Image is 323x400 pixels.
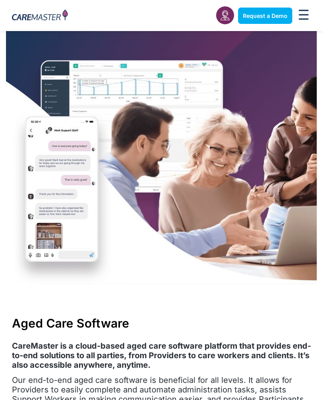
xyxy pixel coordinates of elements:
[243,12,288,19] span: Request a Demo
[12,316,311,330] h1: Aged Care Software
[12,10,68,22] img: CareMaster Logo
[238,8,292,24] a: Request a Demo
[12,341,311,370] strong: CareMaster is a cloud-based aged care software platform that provides end-to-end solutions to all...
[296,7,311,24] div: Menu Toggle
